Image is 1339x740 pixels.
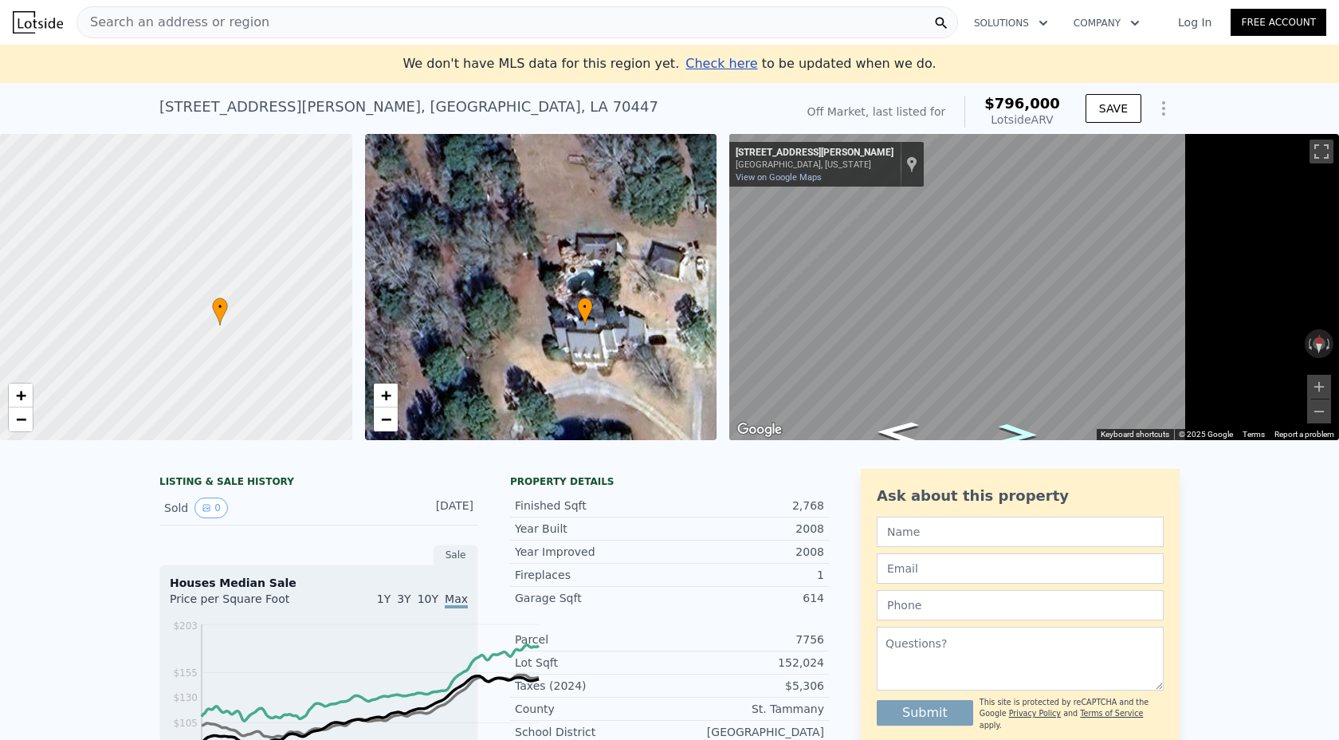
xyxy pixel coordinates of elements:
[736,159,893,170] div: [GEOGRAPHIC_DATA], [US_STATE]
[170,591,319,616] div: Price per Square Foot
[515,567,669,583] div: Fireplaces
[212,300,228,314] span: •
[434,545,478,565] div: Sale
[729,134,1339,440] div: Street View
[515,655,669,671] div: Lot Sqft
[515,724,669,740] div: School District
[377,592,391,605] span: 1Y
[669,632,824,647] div: 7756
[1310,140,1333,163] button: Toggle fullscreen view
[577,297,593,325] div: •
[1305,329,1313,358] button: Rotate counterclockwise
[669,567,824,583] div: 1
[173,718,198,729] tspan: $105
[733,419,786,440] img: Google
[1159,14,1231,30] a: Log In
[402,54,936,73] div: We don't have MLS data for this region yet.
[397,592,410,605] span: 3Y
[9,384,33,407] a: Zoom in
[1313,329,1325,359] button: Reset the view
[961,9,1061,37] button: Solutions
[877,553,1164,584] input: Email
[1101,429,1169,440] button: Keyboard shortcuts
[170,575,468,591] div: Houses Median Sale
[729,134,1339,440] div: Map
[164,498,306,518] div: Sold
[736,147,893,159] div: [STREET_ADDRESS][PERSON_NAME]
[173,620,198,632] tspan: $203
[733,419,786,440] a: Open this area in Google Maps (opens a new window)
[510,475,829,488] div: Property details
[402,498,473,518] div: [DATE]
[1179,430,1233,439] span: © 2025 Google
[669,655,824,671] div: 152,024
[669,498,824,514] div: 2,768
[515,701,669,717] div: County
[807,104,946,120] div: Off Market, last listed for
[669,521,824,537] div: 2008
[445,592,468,608] span: Max
[978,419,1055,451] path: Go East, Hano Rd Ext
[877,485,1164,507] div: Ask about this property
[9,407,33,431] a: Zoom out
[685,54,936,73] div: to be updated when we do.
[515,678,669,694] div: Taxes (2024)
[173,667,198,679] tspan: $155
[16,385,26,405] span: +
[374,384,398,407] a: Zoom in
[669,724,824,740] div: [GEOGRAPHIC_DATA]
[669,544,824,560] div: 2008
[1231,9,1326,36] a: Free Account
[877,517,1164,547] input: Name
[1274,430,1334,439] a: Report a problem
[515,632,669,647] div: Parcel
[1307,375,1331,399] button: Zoom in
[194,498,228,518] button: View historical data
[1325,329,1334,358] button: Rotate clockwise
[1009,709,1061,718] a: Privacy Policy
[669,701,824,717] div: St. Tammany
[77,13,269,32] span: Search an address or region
[669,678,824,694] div: $5,306
[980,697,1164,731] div: This site is protected by reCAPTCHA and the Google and apply.
[13,11,63,33] img: Lotside
[159,96,658,118] div: [STREET_ADDRESS][PERSON_NAME] , [GEOGRAPHIC_DATA] , LA 70447
[418,592,438,605] span: 10Y
[1086,94,1141,123] button: SAVE
[515,590,669,606] div: Garage Sqft
[906,155,917,173] a: Show location on map
[515,521,669,537] div: Year Built
[984,112,1060,128] div: Lotside ARV
[212,297,228,325] div: •
[577,300,593,314] span: •
[736,172,822,183] a: View on Google Maps
[380,409,391,429] span: −
[1080,709,1143,718] a: Terms of Service
[877,590,1164,620] input: Phone
[515,498,669,514] div: Finished Sqft
[859,416,937,448] path: Go West, Hano Rd Ext
[159,475,478,491] div: LISTING & SALE HISTORY
[173,692,198,703] tspan: $130
[877,700,973,726] button: Submit
[16,409,26,429] span: −
[1061,9,1152,37] button: Company
[1148,92,1180,124] button: Show Options
[374,407,398,431] a: Zoom out
[984,95,1060,112] span: $796,000
[515,544,669,560] div: Year Improved
[685,56,757,71] span: Check here
[1307,400,1331,423] button: Zoom out
[380,385,391,405] span: +
[1243,430,1265,439] a: Terms
[669,590,824,606] div: 614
